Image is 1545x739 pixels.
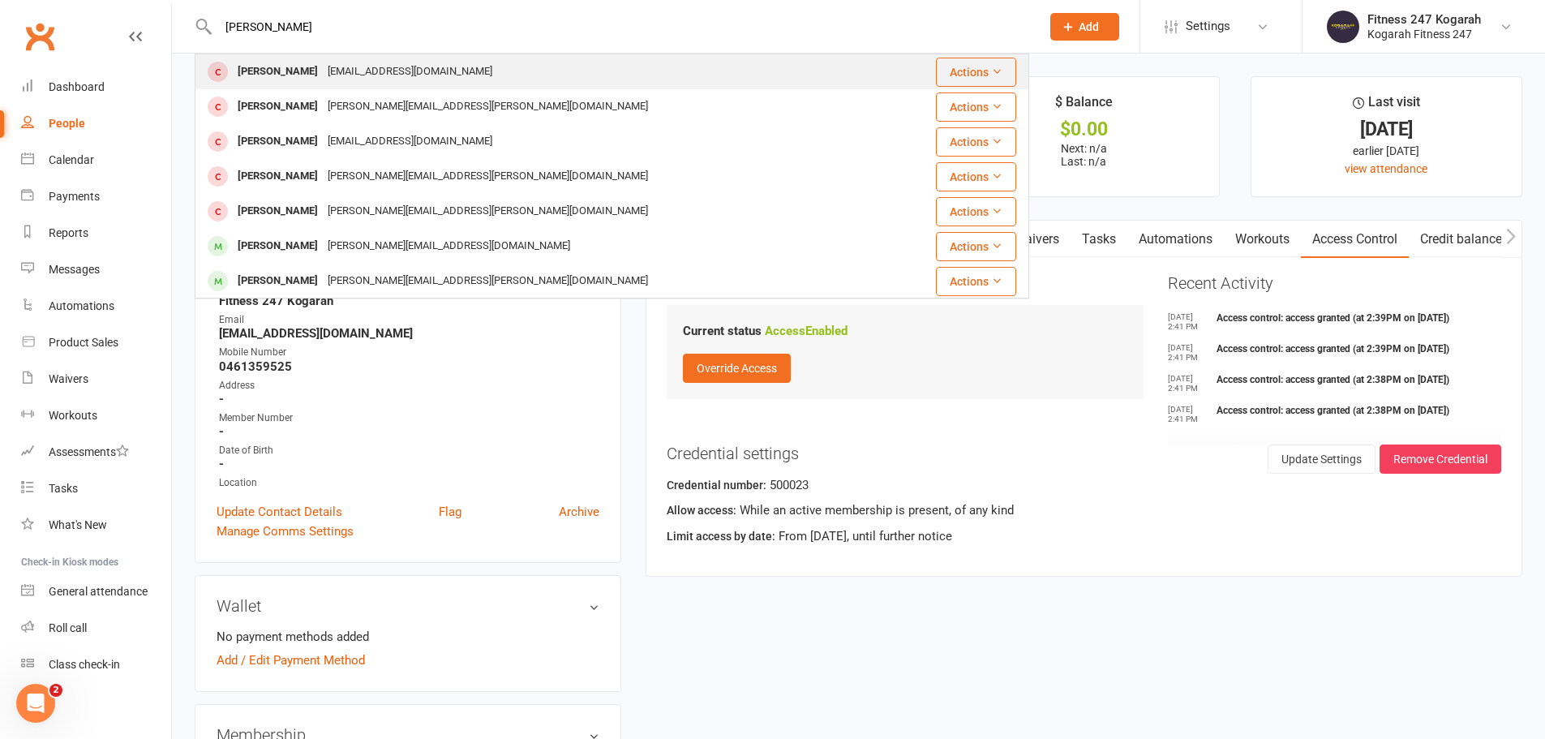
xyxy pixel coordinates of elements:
p: Next: n/a Last: n/a [963,142,1204,168]
div: Last visit [1353,92,1420,121]
a: Waivers [1002,221,1071,258]
label: Credential number: [667,476,766,494]
time: [DATE] 2:41 PM [1168,312,1208,332]
a: General attendance kiosk mode [21,574,171,610]
div: Product Sales [49,336,118,349]
a: view attendance [1345,162,1427,175]
div: Workouts [49,409,97,422]
div: [PERSON_NAME][EMAIL_ADDRESS][PERSON_NAME][DOMAIN_NAME] [323,269,653,293]
div: [PERSON_NAME] [233,60,323,84]
strong: [EMAIL_ADDRESS][DOMAIN_NAME] [219,326,599,341]
button: Override Access [683,354,791,383]
div: [EMAIL_ADDRESS][DOMAIN_NAME] [323,60,497,84]
div: [PERSON_NAME] [233,200,323,223]
div: [PERSON_NAME] [233,165,323,188]
a: Class kiosk mode [21,647,171,683]
button: Actions [936,197,1016,226]
div: [PERSON_NAME][EMAIL_ADDRESS][PERSON_NAME][DOMAIN_NAME] [323,200,653,223]
button: Actions [936,232,1016,261]
a: Credit balance [1409,221,1513,258]
span: 2 [49,684,62,697]
a: Workouts [1224,221,1301,258]
strong: - [219,392,599,406]
div: Automations [49,299,114,312]
button: Actions [936,267,1016,296]
div: While an active membership is present, of any kind [667,501,1501,526]
a: Calendar [21,142,171,178]
li: Access control: access granted (at 2:38PM on [DATE]) [1168,405,1501,428]
a: Waivers [21,361,171,397]
iframe: Intercom live chat [16,684,55,723]
a: Workouts [21,397,171,434]
a: Flag [439,502,461,522]
div: [PERSON_NAME] [233,95,323,118]
a: Access Control [1301,221,1409,258]
div: [PERSON_NAME][EMAIL_ADDRESS][PERSON_NAME][DOMAIN_NAME] [323,165,653,188]
div: Email [219,312,599,328]
a: Tasks [21,470,171,507]
div: Messages [49,263,100,276]
a: Roll call [21,610,171,647]
a: Payments [21,178,171,215]
div: Payments [49,190,100,203]
div: Assessments [49,445,129,458]
a: What's New [21,507,171,544]
div: Fitness 247 Kogarah [1367,12,1481,27]
div: $ Balance [1055,92,1113,121]
strong: Access Enabled [765,324,848,338]
label: Allow access: [667,501,736,519]
a: Update Contact Details [217,502,342,522]
div: $0.00 [963,121,1204,138]
a: Automations [1127,221,1224,258]
div: [PERSON_NAME] [233,269,323,293]
button: Remove Credential [1380,445,1501,474]
a: Clubworx [19,16,60,57]
span: Settings [1186,8,1230,45]
div: General attendance [49,585,148,598]
a: Manage Comms Settings [217,522,354,541]
button: Actions [936,92,1016,122]
a: People [21,105,171,142]
button: Add [1050,13,1119,41]
div: [PERSON_NAME][EMAIL_ADDRESS][PERSON_NAME][DOMAIN_NAME] [323,95,653,118]
time: [DATE] 2:41 PM [1168,405,1208,424]
time: [DATE] 2:41 PM [1168,343,1208,363]
a: Reports [21,215,171,251]
h3: Wallet [217,597,599,615]
button: Update Settings [1268,445,1375,474]
time: [DATE] 2:41 PM [1168,374,1208,393]
strong: Fitness 247 Kogarah [219,294,599,308]
a: Dashboard [21,69,171,105]
strong: 0461359525 [219,359,599,374]
div: Reports [49,226,88,239]
h3: Credential settings [667,445,1501,462]
li: Access control: access granted (at 2:39PM on [DATE]) [1168,343,1501,366]
div: 500023 [667,475,1501,501]
a: Messages [21,251,171,288]
div: earlier [DATE] [1266,142,1507,160]
button: Actions [936,127,1016,157]
div: Address [219,378,599,393]
div: [PERSON_NAME] [233,130,323,153]
div: Member Number [219,410,599,426]
button: Actions [936,162,1016,191]
a: Automations [21,288,171,324]
div: [PERSON_NAME] [233,234,323,258]
button: Actions [936,58,1016,87]
a: Product Sales [21,324,171,361]
a: Assessments [21,434,171,470]
a: Add / Edit Payment Method [217,651,365,670]
div: Tasks [49,482,78,495]
div: Mobile Number [219,345,599,360]
div: Location [219,475,599,491]
li: Access control: access granted (at 2:39PM on [DATE]) [1168,312,1501,335]
h3: Recent Activity [1168,274,1501,292]
div: Waivers [49,372,88,385]
span: Add [1079,20,1099,33]
label: Limit access by date: [667,527,775,545]
div: [EMAIL_ADDRESS][DOMAIN_NAME] [323,130,497,153]
div: Kogarah Fitness 247 [1367,27,1481,41]
div: From [DATE], until further notice [667,526,1501,552]
div: Calendar [49,153,94,166]
div: People [49,117,85,130]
